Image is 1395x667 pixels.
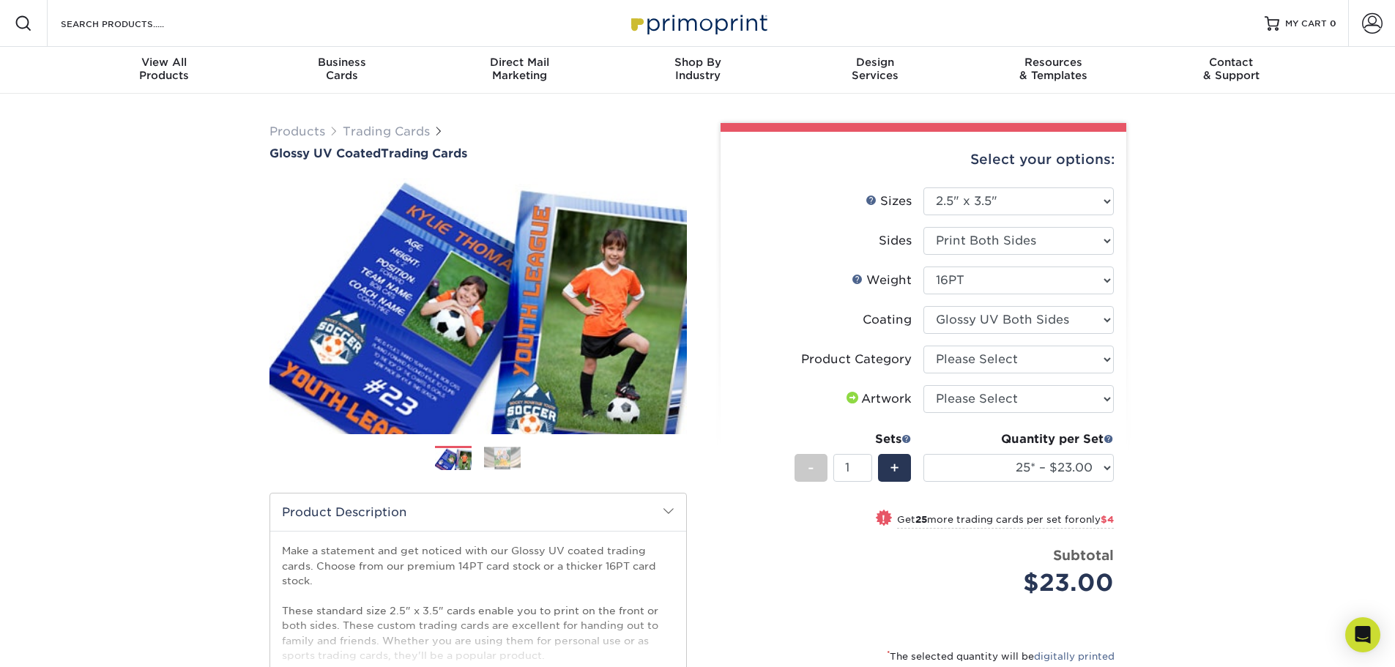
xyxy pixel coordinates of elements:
[866,193,912,210] div: Sizes
[915,514,927,525] strong: 25
[879,232,912,250] div: Sides
[897,514,1114,529] small: Get more trading cards per set for
[269,124,325,138] a: Products
[1345,617,1380,652] div: Open Intercom Messenger
[1142,56,1320,82] div: & Support
[1034,651,1115,662] a: digitally printed
[732,132,1115,187] div: Select your options:
[484,447,521,469] img: Trading Cards 02
[75,56,253,69] span: View All
[269,162,687,450] img: Glossy UV Coated 01
[609,56,786,69] span: Shop By
[964,56,1142,82] div: & Templates
[270,493,686,531] h2: Product Description
[609,56,786,82] div: Industry
[934,565,1114,600] div: $23.00
[863,311,912,329] div: Coating
[964,56,1142,69] span: Resources
[786,56,964,82] div: Services
[269,146,687,160] h1: Trading Cards
[1330,18,1336,29] span: 0
[343,124,430,138] a: Trading Cards
[882,511,885,526] span: !
[786,56,964,69] span: Design
[808,457,814,479] span: -
[964,47,1142,94] a: Resources& Templates
[852,272,912,289] div: Weight
[75,47,253,94] a: View AllProducts
[269,146,687,160] a: Glossy UV CoatedTrading Cards
[75,56,253,82] div: Products
[431,56,609,69] span: Direct Mail
[431,56,609,82] div: Marketing
[1079,514,1114,525] span: only
[253,47,431,94] a: BusinessCards
[609,47,786,94] a: Shop ByIndustry
[1142,56,1320,69] span: Contact
[1285,18,1327,30] span: MY CART
[795,431,912,448] div: Sets
[59,15,202,32] input: SEARCH PRODUCTS.....
[1053,547,1114,563] strong: Subtotal
[269,146,381,160] span: Glossy UV Coated
[786,47,964,94] a: DesignServices
[435,447,472,472] img: Trading Cards 01
[844,390,912,408] div: Artwork
[1142,47,1320,94] a: Contact& Support
[1101,514,1114,525] span: $4
[431,47,609,94] a: Direct MailMarketing
[253,56,431,69] span: Business
[253,56,431,82] div: Cards
[887,651,1115,662] small: The selected quantity will be
[625,7,771,39] img: Primoprint
[890,457,899,479] span: +
[923,431,1114,448] div: Quantity per Set
[801,351,912,368] div: Product Category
